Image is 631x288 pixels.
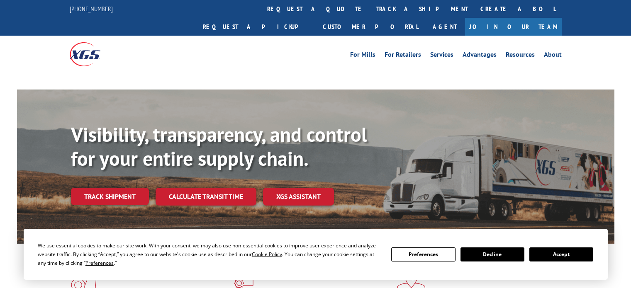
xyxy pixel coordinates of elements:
[85,259,114,266] span: Preferences
[317,18,424,36] a: Customer Portal
[24,229,608,280] div: Cookie Consent Prompt
[391,247,455,261] button: Preferences
[252,251,282,258] span: Cookie Policy
[465,18,562,36] a: Join Our Team
[529,247,593,261] button: Accept
[350,51,375,61] a: For Mills
[71,121,367,171] b: Visibility, transparency, and control for your entire supply chain.
[197,18,317,36] a: Request a pickup
[506,51,535,61] a: Resources
[424,18,465,36] a: Agent
[463,51,497,61] a: Advantages
[70,5,113,13] a: [PHONE_NUMBER]
[385,51,421,61] a: For Retailers
[263,188,334,206] a: XGS ASSISTANT
[460,247,524,261] button: Decline
[38,241,381,267] div: We use essential cookies to make our site work. With your consent, we may also use non-essential ...
[71,188,149,205] a: Track shipment
[544,51,562,61] a: About
[156,188,256,206] a: Calculate transit time
[430,51,453,61] a: Services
